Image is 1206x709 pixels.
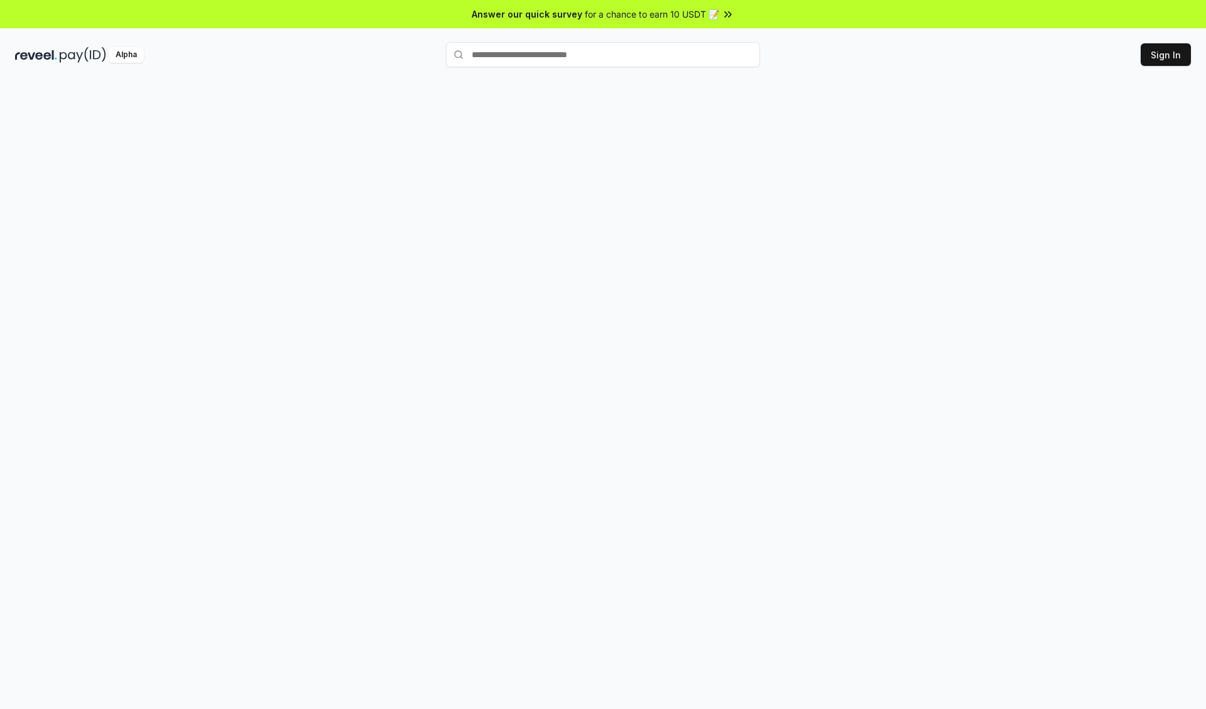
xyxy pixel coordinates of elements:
button: Sign In [1141,43,1191,66]
span: Answer our quick survey [472,8,582,21]
span: for a chance to earn 10 USDT 📝 [585,8,719,21]
div: Alpha [109,47,144,63]
img: pay_id [60,47,106,63]
img: reveel_dark [15,47,57,63]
